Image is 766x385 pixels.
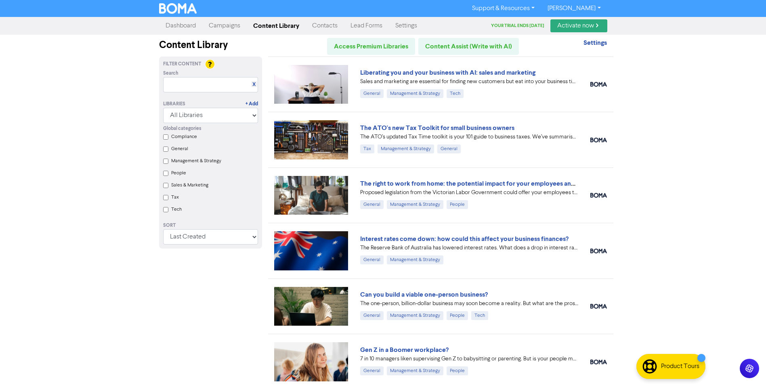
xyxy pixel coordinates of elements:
div: Filter Content [163,61,258,68]
div: Management & Strategy [387,89,443,98]
label: General [171,145,188,153]
div: Sort [163,222,258,229]
img: boma [590,193,607,198]
label: Tax [171,194,179,201]
a: Contacts [306,18,344,34]
label: Management & Strategy [171,157,221,165]
div: General [437,144,461,153]
a: Lead Forms [344,18,389,34]
div: Management & Strategy [378,144,434,153]
div: General [360,200,384,209]
div: Libraries [163,100,185,108]
a: Content Library [247,18,306,34]
div: General [360,89,384,98]
img: BOMA Logo [159,3,197,14]
div: Tech [447,89,464,98]
div: The ATO’s updated Tax Time toolkit is your 101 guide to business taxes. We’ve summarised the key ... [360,133,578,141]
div: General [360,366,384,375]
a: Interest rates come down: how could this affect your business finances? [360,235,569,243]
div: General [360,311,384,320]
a: Access Premium Libraries [327,38,415,55]
img: boma [590,360,607,364]
a: Liberating you and your business with AI: sales and marketing [360,69,535,77]
iframe: Chat Widget [726,346,766,385]
a: Content Assist (Write with AI) [418,38,519,55]
div: The one-person, billion-dollar business may soon become a reality. But what are the pros and cons... [360,299,578,308]
a: Settings [583,40,607,46]
a: Can you build a viable one-person business? [360,291,488,299]
a: The right to work from home: the potential impact for your employees and business [360,180,601,188]
div: Management & Strategy [387,311,443,320]
img: boma [590,138,607,142]
div: 7 in 10 managers liken supervising Gen Z to babysitting or parenting. But is your people manageme... [360,355,578,363]
label: Sales & Marketing [171,182,208,189]
div: Your trial ends [DATE] [491,23,550,29]
div: General [360,255,384,264]
div: Proposed legislation from the Victorian Labor Government could offer your employees the right to ... [360,188,578,197]
label: Tech [171,206,182,213]
img: boma [590,249,607,253]
a: [PERSON_NAME] [541,2,607,15]
span: Search [163,70,178,77]
a: Gen Z in a Boomer workplace? [360,346,449,354]
a: Campaigns [202,18,247,34]
label: People [171,169,186,177]
div: People [447,366,468,375]
a: Support & Resources [466,2,541,15]
div: People [447,311,468,320]
div: The Reserve Bank of Australia has lowered interest rates. What does a drop in interest rates mean... [360,244,578,252]
div: Management & Strategy [387,366,443,375]
a: X [252,82,256,88]
a: + Add [246,100,258,108]
a: Activate now [550,19,607,32]
label: Compliance [171,133,197,140]
div: Content Library [159,38,262,52]
div: Tech [471,311,488,320]
div: People [447,200,468,209]
img: boma [590,304,607,309]
img: boma [590,82,607,87]
div: Global categories [163,125,258,132]
div: Management & Strategy [387,200,443,209]
a: Settings [389,18,424,34]
a: Dashboard [159,18,202,34]
div: Tax [360,144,374,153]
div: Sales and marketing are essential for finding new customers but eat into your business time. We e... [360,77,578,86]
div: Management & Strategy [387,255,443,264]
strong: Settings [583,39,607,47]
a: The ATO's new Tax Toolkit for small business owners [360,124,514,132]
